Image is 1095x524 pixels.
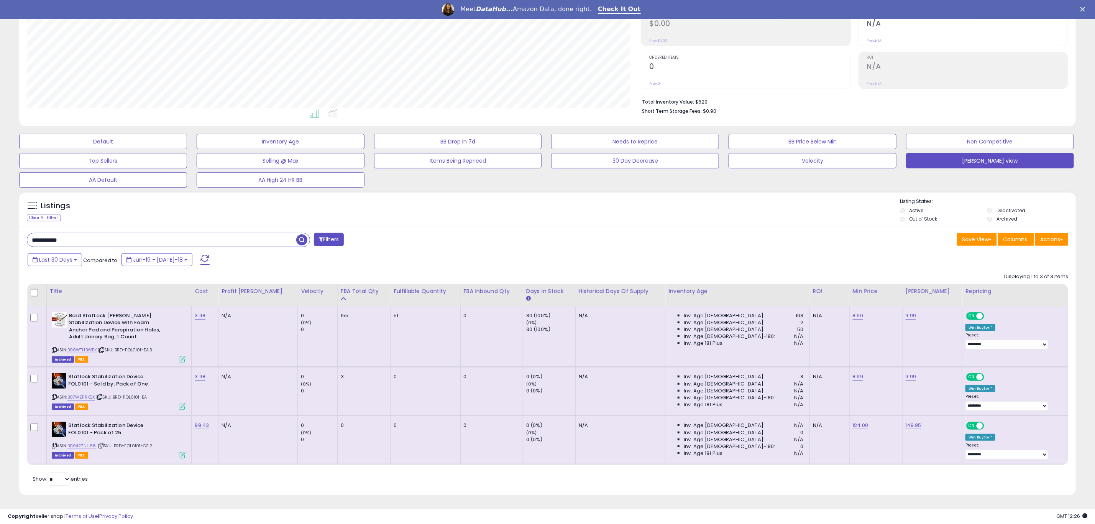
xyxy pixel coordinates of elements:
[133,256,183,264] span: Jun-19 - [DATE]-18
[341,422,384,429] div: 0
[476,5,513,13] i: DataHub...
[967,374,977,381] span: ON
[795,422,804,429] span: N/A
[301,387,337,394] div: 0
[195,422,209,429] a: 99.43
[906,287,959,295] div: [PERSON_NAME]
[526,436,575,443] div: 0 (0%)
[222,422,292,429] div: N/A
[649,62,850,73] h2: 0
[801,319,804,326] span: 2
[801,373,804,380] span: 3
[579,373,659,380] div: N/A
[69,312,162,343] b: Bard StatLock [PERSON_NAME] Stabilization Device with Foam Anchor Pad and Perspiration Holes, Adu...
[526,320,537,326] small: (0%)
[394,312,455,319] div: 51
[642,99,694,105] b: Total Inventory Value:
[68,373,161,389] b: Statlock Stabilization Device FOL0101 - Sold by: Pack of One
[50,287,189,295] div: Title
[301,381,312,387] small: (0%)
[1056,512,1087,520] span: 2025-08-18 12:26 GMT
[52,422,186,458] div: ASIN:
[684,319,765,326] span: Inv. Age [DEMOGRAPHIC_DATA]:
[801,429,804,436] span: 0
[729,153,896,168] button: Velocity
[965,333,1062,350] div: Preset:
[684,436,765,443] span: Inv. Age [DEMOGRAPHIC_DATA]:
[99,512,133,520] a: Privacy Policy
[551,153,719,168] button: 30 Day Decrease
[67,394,95,400] a: B07WZPRKSX
[464,373,517,380] div: 0
[341,373,384,380] div: 3
[19,134,187,149] button: Default
[67,347,97,353] a: B00WTHBWEK
[301,326,337,333] div: 0
[906,134,1074,149] button: Non Competitive
[464,312,517,319] div: 0
[222,287,294,295] div: Profit [PERSON_NAME]
[983,313,995,319] span: OFF
[853,422,868,429] a: 124.00
[222,373,292,380] div: N/A
[684,326,765,333] span: Inv. Age [DEMOGRAPHIC_DATA]:
[867,56,1068,60] span: ROI
[795,333,804,340] span: N/A
[121,253,192,266] button: Jun-19 - [DATE]-18
[965,385,995,392] div: Win BuyBox *
[684,401,724,408] span: Inv. Age 181 Plus:
[795,450,804,457] span: N/A
[965,324,995,331] div: Win BuyBox *
[642,108,702,114] b: Short Term Storage Fees:
[526,287,572,295] div: Days In Stock
[957,233,997,246] button: Save View
[526,422,575,429] div: 0 (0%)
[813,422,844,429] div: N/A
[684,373,765,380] span: Inv. Age [DEMOGRAPHIC_DATA]:
[906,153,1074,168] button: [PERSON_NAME] view
[853,312,864,320] a: 8.90
[197,134,364,149] button: Inventory Age
[52,312,67,328] img: 41MtxjeNeaL._SL40_.jpg
[579,312,659,319] div: N/A
[52,373,186,409] div: ASIN:
[96,394,147,400] span: | SKU: BRD-FOL0101-EA
[579,287,662,295] div: Historical Days Of Supply
[853,287,899,295] div: Min Price
[464,287,520,295] div: FBA inbound Qty
[684,450,724,457] span: Inv. Age 181 Plus:
[195,373,205,381] a: 3.98
[795,394,804,401] span: N/A
[703,107,716,115] span: $0.90
[526,295,531,302] small: Days In Stock.
[460,5,592,13] div: Meet Amazon Data, done right.
[684,387,765,394] span: Inv. Age [DEMOGRAPHIC_DATA]:
[795,436,804,443] span: N/A
[983,423,995,429] span: OFF
[909,207,924,214] label: Active
[867,19,1068,30] h2: N/A
[1035,233,1068,246] button: Actions
[795,387,804,394] span: N/A
[394,422,455,429] div: 0
[19,153,187,168] button: Top Sellers
[526,387,575,394] div: 0 (0%)
[684,394,775,401] span: Inv. Age [DEMOGRAPHIC_DATA]-180:
[526,312,575,319] div: 30 (100%)
[526,326,575,333] div: 30 (100%)
[52,312,186,362] div: ASIN:
[996,216,1017,222] label: Archived
[551,134,719,149] button: Needs to Reprice
[900,198,1076,205] p: Listing States:
[301,436,337,443] div: 0
[867,62,1068,73] h2: N/A
[996,207,1025,214] label: Deactivated
[965,443,1062,460] div: Preset:
[314,233,344,246] button: Filters
[965,287,1065,295] div: Repricing
[41,201,70,211] h5: Listings
[195,287,215,295] div: Cost
[28,253,82,266] button: Last 30 Days
[684,443,775,450] span: Inv. Age [DEMOGRAPHIC_DATA]-180:
[1003,236,1027,243] span: Columns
